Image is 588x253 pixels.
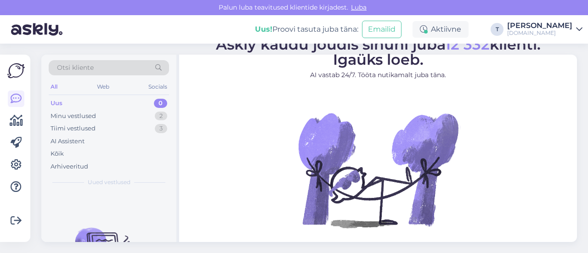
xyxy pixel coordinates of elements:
[155,124,167,133] div: 3
[507,29,572,37] div: [DOMAIN_NAME]
[51,112,96,121] div: Minu vestlused
[51,162,88,171] div: Arhiveeritud
[216,35,541,68] span: Askly kaudu jõudis sinuni juba klienti. Igaüks loeb.
[88,178,130,186] span: Uued vestlused
[147,81,169,93] div: Socials
[445,35,490,53] span: 12 332
[295,87,461,253] img: No Chat active
[507,22,572,29] div: [PERSON_NAME]
[51,99,62,108] div: Uus
[51,149,64,158] div: Kõik
[154,99,167,108] div: 0
[255,24,358,35] div: Proovi tasuta juba täna:
[7,62,25,79] img: Askly Logo
[95,81,111,93] div: Web
[348,3,369,11] span: Luba
[507,22,582,37] a: [PERSON_NAME][DOMAIN_NAME]
[57,63,94,73] span: Otsi kliente
[491,23,503,36] div: T
[155,112,167,121] div: 2
[413,21,469,38] div: Aktiivne
[51,124,96,133] div: Tiimi vestlused
[51,137,85,146] div: AI Assistent
[362,21,401,38] button: Emailid
[255,25,272,34] b: Uus!
[216,70,541,80] p: AI vastab 24/7. Tööta nutikamalt juba täna.
[49,81,59,93] div: All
